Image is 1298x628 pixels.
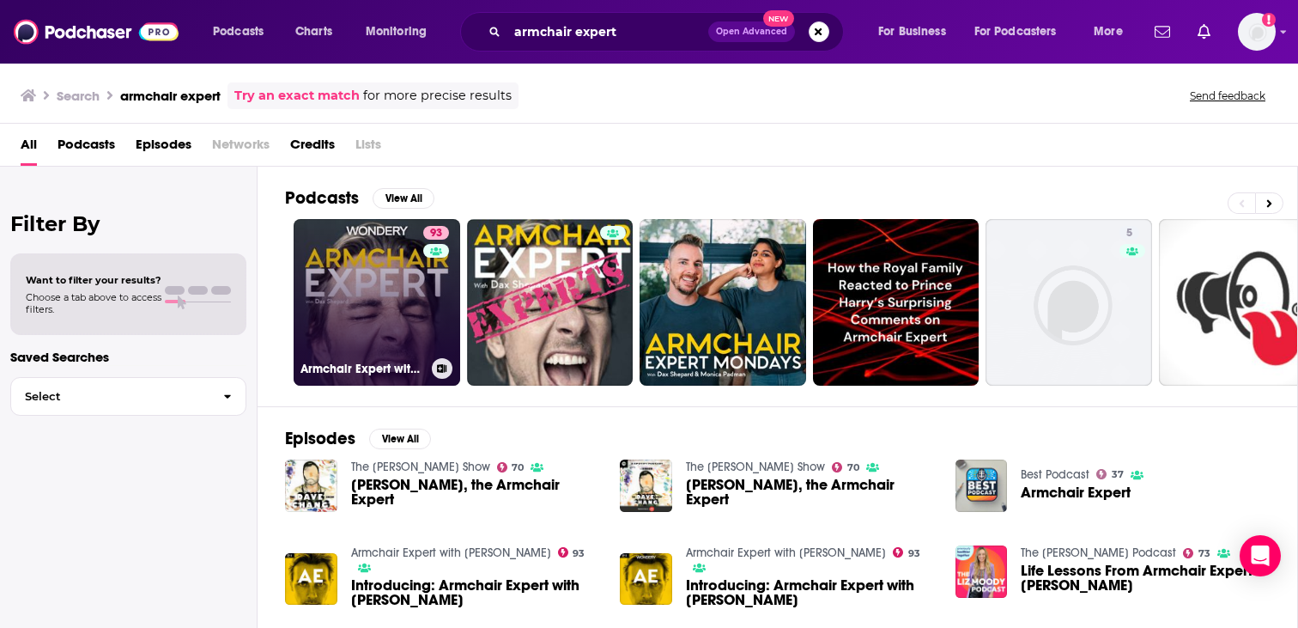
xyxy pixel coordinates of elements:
span: Lists [355,131,381,166]
a: 70 [497,462,525,473]
a: The Dave Chang Show [686,460,825,474]
h3: Armchair Expert with [PERSON_NAME] [300,362,425,376]
a: Armchair Expert with Dax Shepard [351,546,551,560]
button: open menu [1082,18,1144,46]
h2: Podcasts [285,187,359,209]
img: Dax Shepard, the Armchair Expert [285,460,337,512]
span: 5 [1126,225,1132,242]
img: User Profile [1238,13,1276,51]
a: Introducing: Armchair Expert with Dax Shepard [351,578,600,607]
div: Open Intercom Messenger [1240,535,1281,576]
a: Show notifications dropdown [1191,17,1217,46]
span: Life Lessons From Armchair Expert [PERSON_NAME] [1021,564,1270,593]
img: Life Lessons From Armchair Expert Monica Padman [955,546,1008,598]
span: Select [11,391,209,402]
span: Logged in as adrian.villarreal [1238,13,1276,51]
a: EpisodesView All [285,428,431,449]
button: open menu [354,18,449,46]
button: Send feedback [1185,88,1271,103]
button: open menu [866,18,967,46]
a: Dax Shepard, the Armchair Expert [686,478,935,507]
a: 93Armchair Expert with [PERSON_NAME] [294,219,460,386]
span: 93 [573,550,585,558]
a: Armchair Expert [1021,485,1131,500]
span: 37 [1112,471,1124,479]
span: Choose a tab above to access filters. [26,291,161,315]
button: View All [373,188,434,209]
a: 93 [893,547,920,558]
span: [PERSON_NAME], the Armchair Expert [351,478,600,507]
button: Select [10,377,246,416]
h3: armchair expert [120,88,221,104]
span: For Podcasters [974,20,1057,44]
button: open menu [963,18,1082,46]
span: Open Advanced [716,27,787,36]
p: Saved Searches [10,349,246,365]
span: Networks [212,131,270,166]
a: 5 [986,219,1152,386]
a: Best Podcast [1021,467,1089,482]
a: Show notifications dropdown [1148,17,1177,46]
h3: Search [57,88,100,104]
span: 93 [430,225,442,242]
img: Introducing: Armchair Expert with Dax Shepard [620,553,672,606]
a: 93 [558,547,585,558]
span: 70 [847,464,859,472]
img: Podchaser - Follow, Share and Rate Podcasts [14,15,179,48]
span: 70 [512,464,524,472]
span: More [1094,20,1123,44]
a: Credits [290,131,335,166]
input: Search podcasts, credits, & more... [507,18,708,46]
span: Introducing: Armchair Expert with [PERSON_NAME] [351,578,600,607]
a: PodcastsView All [285,187,434,209]
a: The Dave Chang Show [351,460,490,474]
a: 37 [1096,469,1124,479]
svg: Add a profile image [1262,13,1276,27]
a: 70 [832,462,859,473]
div: Search podcasts, credits, & more... [476,12,860,52]
a: All [21,131,37,166]
button: View All [369,429,431,449]
a: Podcasts [58,131,115,166]
button: open menu [201,18,286,46]
a: 93 [423,226,449,240]
span: New [763,10,794,27]
a: Dax Shepard, the Armchair Expert [351,478,600,507]
a: Life Lessons From Armchair Expert Monica Padman [1021,564,1270,593]
a: Armchair Expert with Dax Shepard [686,546,886,560]
h2: Episodes [285,428,355,449]
img: Dax Shepard, the Armchair Expert [620,460,672,512]
a: 73 [1183,548,1210,558]
button: Open AdvancedNew [708,21,795,42]
img: Introducing: Armchair Expert with Dax Shepard [285,553,337,606]
a: Try an exact match [234,86,360,106]
a: 5 [1119,226,1139,240]
span: for more precise results [363,86,512,106]
button: Show profile menu [1238,13,1276,51]
span: For Business [878,20,946,44]
a: Introducing: Armchair Expert with Dax Shepard [686,578,935,607]
a: The Liz Moody Podcast [1021,546,1176,560]
span: Charts [295,20,332,44]
span: Podcasts [213,20,264,44]
span: Want to filter your results? [26,274,161,286]
span: 93 [908,550,920,558]
h2: Filter By [10,211,246,236]
img: Armchair Expert [955,460,1008,512]
span: [PERSON_NAME], the Armchair Expert [686,478,935,507]
span: Monitoring [366,20,427,44]
a: Episodes [136,131,191,166]
a: Charts [284,18,343,46]
span: Introducing: Armchair Expert with [PERSON_NAME] [686,578,935,607]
